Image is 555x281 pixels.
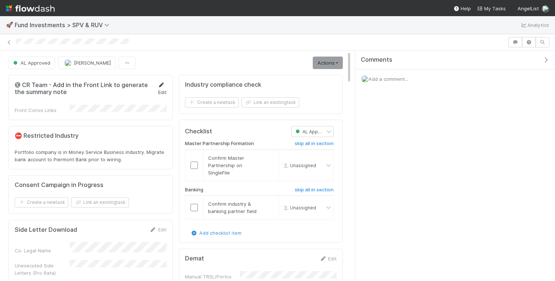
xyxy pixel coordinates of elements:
button: Create a newtask [185,97,239,108]
h5: Consent Campaign in Progress [15,181,104,189]
div: Co. Legal Name [15,247,70,254]
button: Link an existingtask [71,197,129,208]
h5: @ CR Team - Add in the Front Link to generate the summary note [15,82,154,96]
button: AL Approved [8,57,55,69]
h5: Demat [185,255,204,262]
span: AL Approved [12,60,50,66]
button: Link an existingtask [242,97,299,108]
h6: Master Partnership Formation [185,141,254,147]
a: Add checklist item [191,230,242,236]
span: Comments [361,56,392,64]
a: Analytics [520,21,549,29]
span: Unassigned [281,205,316,210]
span: Confirm industry & banking partner field [208,201,257,214]
span: My Tasks [477,6,506,11]
img: avatar_784ea27d-2d59-4749-b480-57d513651deb.png [542,5,549,12]
img: avatar_784ea27d-2d59-4749-b480-57d513651deb.png [64,59,72,66]
span: 🚀 [6,22,13,28]
h5: ⛔ Restricted Industry [15,132,167,140]
h5: Side Letter Download [15,226,77,234]
h5: Industry compliance check [185,81,261,89]
img: avatar_784ea27d-2d59-4749-b480-57d513651deb.png [361,75,369,83]
h6: skip all in section [295,187,334,193]
span: Portfolio company is in Money Service Business industry. Migrate bank account to Piermont Bank pr... [15,149,166,162]
div: Unexecuted Side Letters (Pro Rata) [15,262,70,277]
img: logo-inverted-e16ddd16eac7371096b0.svg [6,2,55,15]
span: AL Approved [294,129,331,134]
div: Front Convo Links [15,107,70,114]
h6: Banking [185,187,203,193]
a: My Tasks [477,5,506,12]
a: Actions [313,57,343,69]
span: Confirm Master Partnership on SingleFile [208,155,244,176]
a: Edit [158,82,167,95]
a: skip all in section [295,187,334,196]
button: [PERSON_NAME] [58,57,116,69]
h5: Checklist [185,128,212,135]
span: Unassigned [281,162,316,168]
span: Fund Investments > SPV & RUV [15,21,113,29]
a: skip all in section [295,141,334,149]
div: Help [453,5,471,12]
span: Add a comment... [369,76,408,82]
a: Edit [319,256,337,262]
span: [PERSON_NAME] [74,60,111,66]
a: Edit [149,227,167,233]
h6: skip all in section [295,141,334,147]
button: Create a newtask [15,197,68,208]
span: AngelList [518,6,539,11]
